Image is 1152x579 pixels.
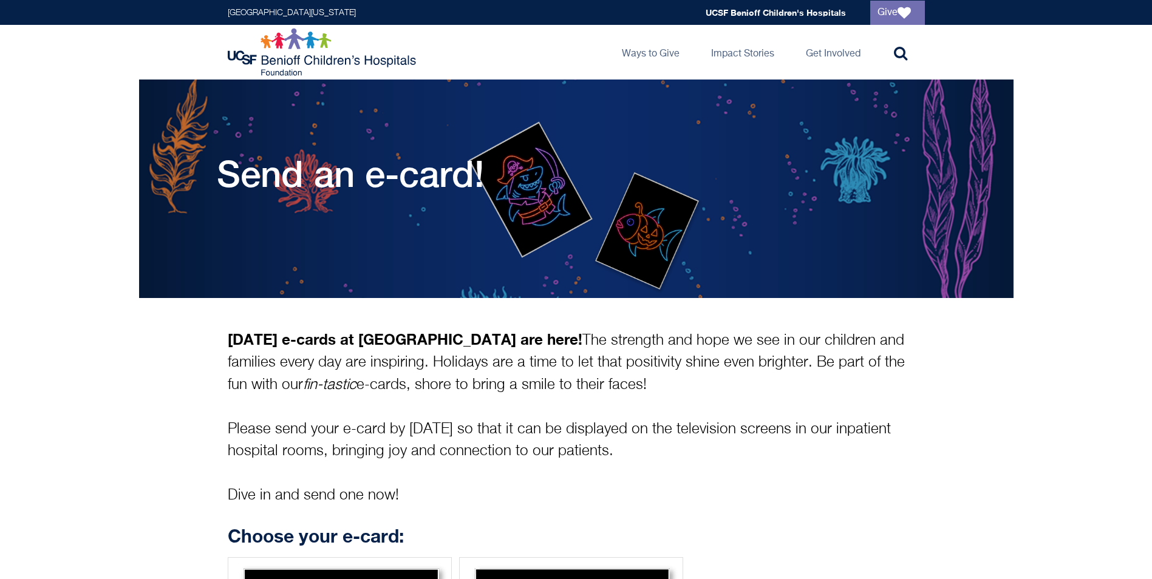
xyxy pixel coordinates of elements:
h1: Send an e-card! [217,152,485,195]
a: Ways to Give [612,25,689,80]
img: Logo for UCSF Benioff Children's Hospitals Foundation [228,28,419,76]
a: [GEOGRAPHIC_DATA][US_STATE] [228,8,356,17]
a: Get Involved [796,25,870,80]
i: fin-tastic [303,378,356,392]
p: The strength and hope we see in our children and families every day are inspiring. Holidays are a... [228,328,925,507]
strong: [DATE] e-cards at [GEOGRAPHIC_DATA] are here! [228,330,582,348]
a: UCSF Benioff Children's Hospitals [706,7,846,18]
strong: Choose your e-card: [228,525,404,547]
a: Give [870,1,925,25]
a: Impact Stories [701,25,784,80]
